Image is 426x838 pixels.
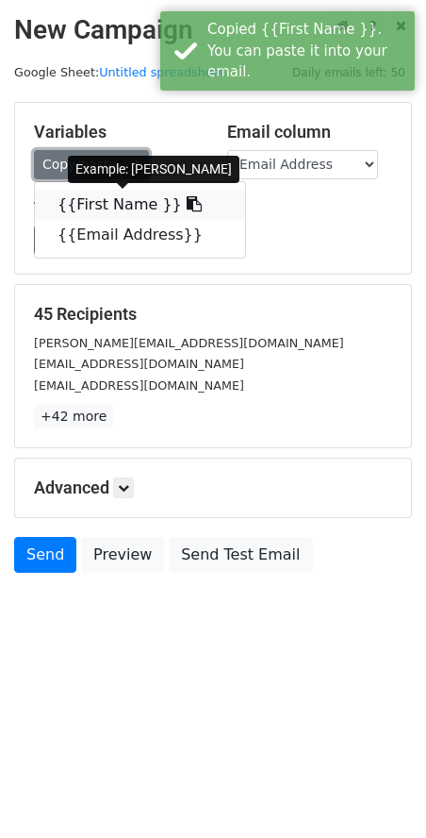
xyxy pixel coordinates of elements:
[34,150,149,179] a: Copy/paste...
[34,304,392,325] h5: 45 Recipients
[34,478,392,498] h5: Advanced
[169,537,312,573] a: Send Test Email
[35,220,245,250] a: {{Email Address}}
[14,65,225,79] small: Google Sheet:
[34,405,113,428] a: +42 more
[227,122,392,142] h5: Email column
[99,65,224,79] a: Untitled spreadsheet
[34,357,244,371] small: [EMAIL_ADDRESS][DOMAIN_NAME]
[34,336,344,350] small: [PERSON_NAME][EMAIL_ADDRESS][DOMAIN_NAME]
[34,122,199,142] h5: Variables
[332,747,426,838] iframe: Chat Widget
[68,156,239,183] div: Example: [PERSON_NAME]
[81,537,164,573] a: Preview
[14,14,412,46] h2: New Campaign
[35,190,245,220] a: {{First Name }}
[34,378,244,393] small: [EMAIL_ADDRESS][DOMAIN_NAME]
[207,19,407,83] div: Copied {{First Name }}. You can paste it into your email.
[14,537,76,573] a: Send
